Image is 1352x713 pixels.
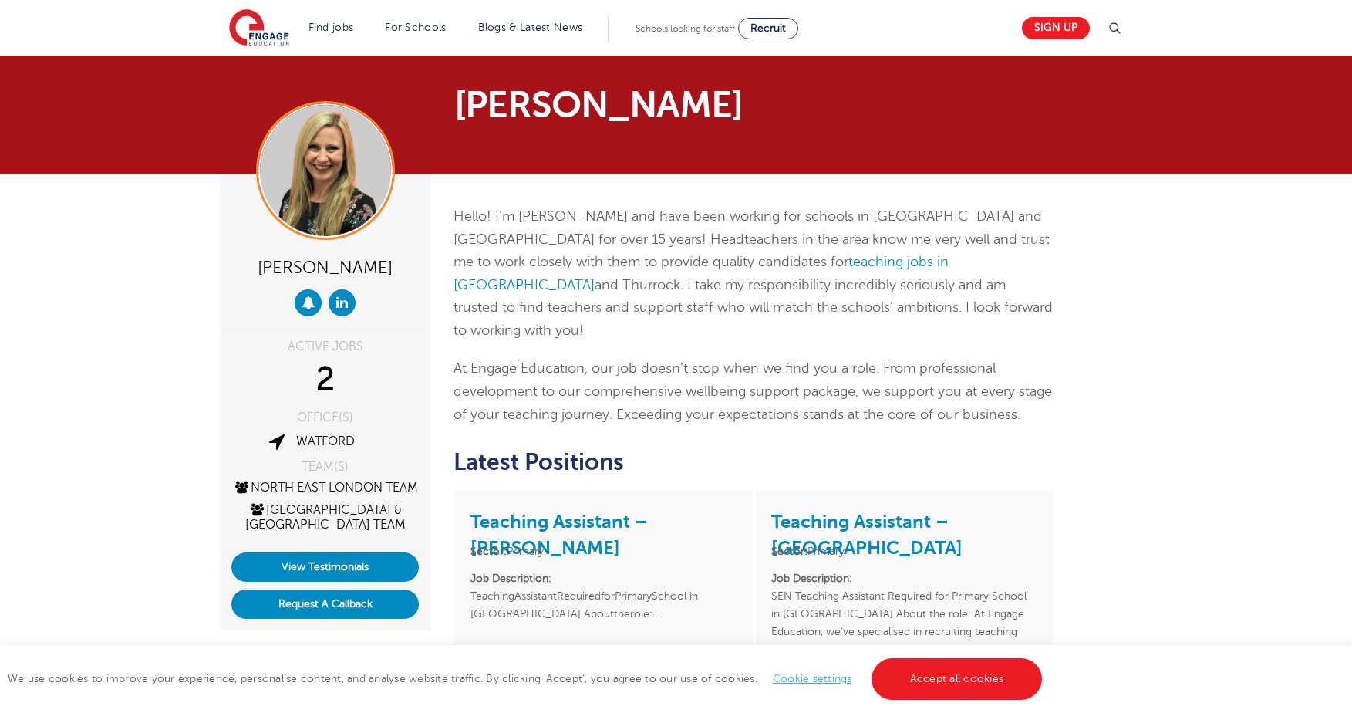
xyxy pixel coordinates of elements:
a: Cookie settings [773,673,852,684]
div: [PERSON_NAME] [231,252,419,282]
span: We use cookies to improve your experience, personalise content, and analyse website traffic. By c... [8,673,1046,684]
a: For Schools [385,22,446,33]
p: SEN Teaching Assistant Required for Primary School in [GEOGRAPHIC_DATA] About the role: At Engage... [771,569,1037,658]
a: Teaching Assistant – [GEOGRAPHIC_DATA] [771,511,963,559]
span: At Engage Education, our job doesn’t stop when we find you a role. From professional development ... [453,360,1052,421]
span: Schools looking for staff [636,23,735,34]
a: Watford [296,434,355,448]
img: Engage Education [229,9,289,48]
a: Accept all cookies [872,658,1043,700]
a: [GEOGRAPHIC_DATA] & [GEOGRAPHIC_DATA] Team [245,503,406,532]
strong: Sector: [771,546,807,557]
button: Request A Callback [231,590,419,619]
a: Recruit [738,18,798,39]
li: Primary [470,542,737,560]
p: TeachingAssistantRequiredforPrimarySchool in [GEOGRAPHIC_DATA] Abouttherole: … [470,569,737,658]
a: teaching jobs in [GEOGRAPHIC_DATA] [453,254,949,292]
strong: Sector: [470,546,507,557]
span: Hello! I’m [PERSON_NAME] and have been working for schools in [GEOGRAPHIC_DATA] and [GEOGRAPHIC_D... [453,208,1053,338]
a: Teaching Assistant – [PERSON_NAME] [470,511,648,559]
h2: Latest Positions [453,449,1054,475]
h1: [PERSON_NAME] [454,86,821,123]
span: Recruit [750,22,786,34]
a: Sign up [1022,17,1090,39]
div: TEAM(S) [231,461,419,473]
div: 2 [231,360,419,399]
a: Find jobs [308,22,354,33]
a: Blogs & Latest News [478,22,583,33]
div: ACTIVE JOBS [231,340,419,353]
li: Primary [771,542,1037,560]
strong: Job Description: [771,573,852,584]
strong: Job Description: [470,573,551,584]
a: View Testimonials [231,552,419,582]
a: North East London Team [233,481,418,495]
div: OFFICE(S) [231,411,419,424]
